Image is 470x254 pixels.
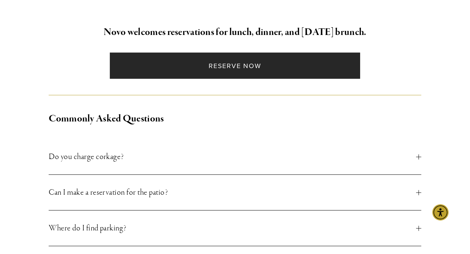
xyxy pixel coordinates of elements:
[49,111,421,127] h2: Commonly Asked Questions
[49,175,421,210] button: Can I make a reservation for the patio?
[49,25,421,40] h2: Novo welcomes reservations for lunch, dinner, and [DATE] brunch.
[49,222,416,235] span: Where do I find parking?
[49,150,416,163] span: Do you charge corkage?
[110,53,360,79] a: Reserve Now
[49,139,421,174] button: Do you charge corkage?
[432,204,449,221] div: Accessibility Menu
[49,186,416,199] span: Can I make a reservation for the patio?
[49,211,421,246] button: Where do I find parking?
